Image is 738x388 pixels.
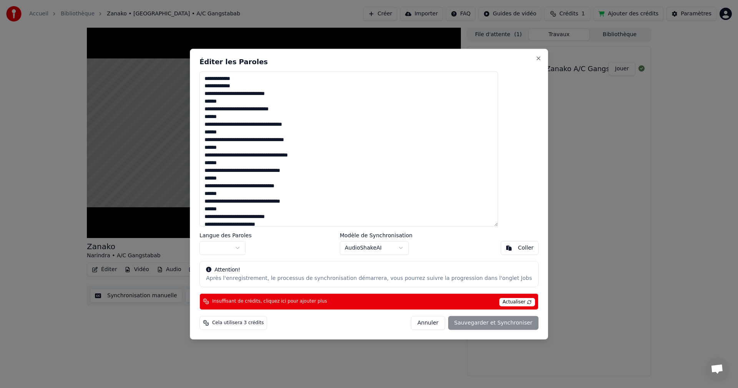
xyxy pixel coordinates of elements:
[199,233,252,238] label: Langue des Paroles
[501,241,539,255] button: Coller
[212,298,327,305] span: Insuffisant de crédits, cliquez ici pour ajouter plus
[411,316,445,330] button: Annuler
[340,233,412,238] label: Modèle de Synchronisation
[206,266,532,274] div: Attention!
[199,58,539,65] h2: Éditer les Paroles
[206,275,532,282] div: Après l'enregistrement, le processus de synchronisation démarrera, vous pourrez suivre la progres...
[518,244,534,252] div: Coller
[212,320,264,326] span: Cela utilisera 3 crédits
[499,298,535,306] span: Actualiser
